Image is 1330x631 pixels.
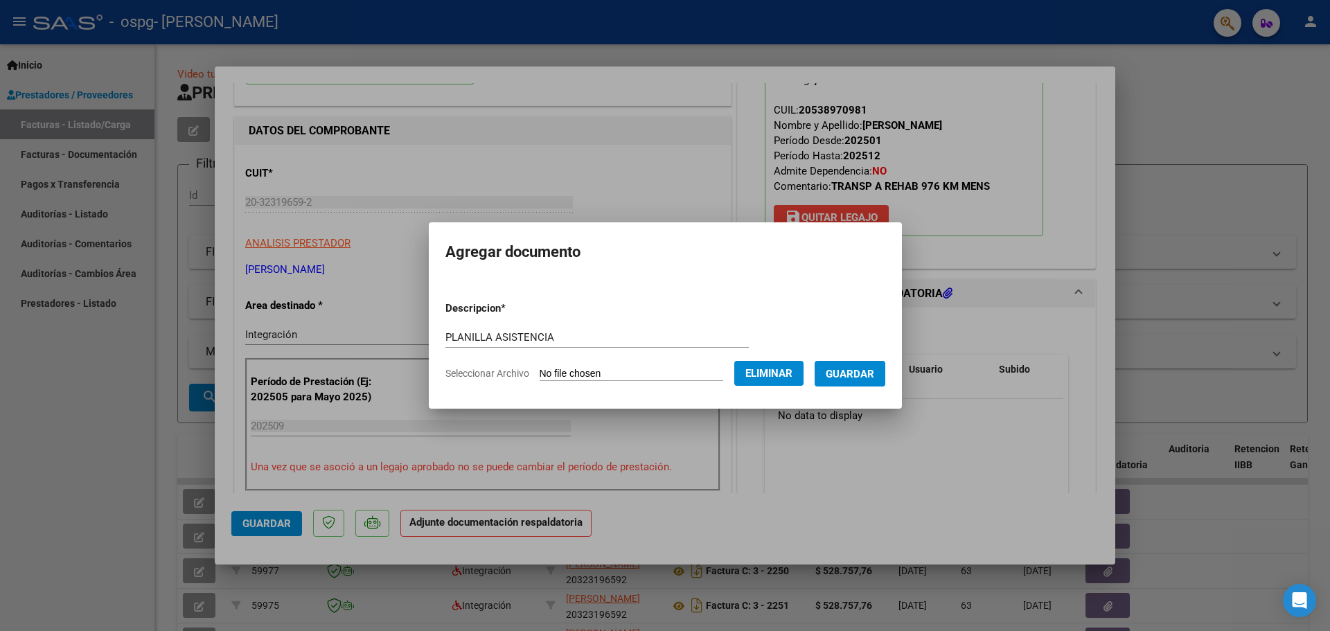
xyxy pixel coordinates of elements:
span: Guardar [826,368,874,380]
span: Seleccionar Archivo [445,368,529,379]
button: Eliminar [734,361,804,386]
div: Open Intercom Messenger [1283,584,1316,617]
h2: Agregar documento [445,239,885,265]
span: Eliminar [745,367,792,380]
p: Descripcion [445,301,578,317]
button: Guardar [815,361,885,386]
